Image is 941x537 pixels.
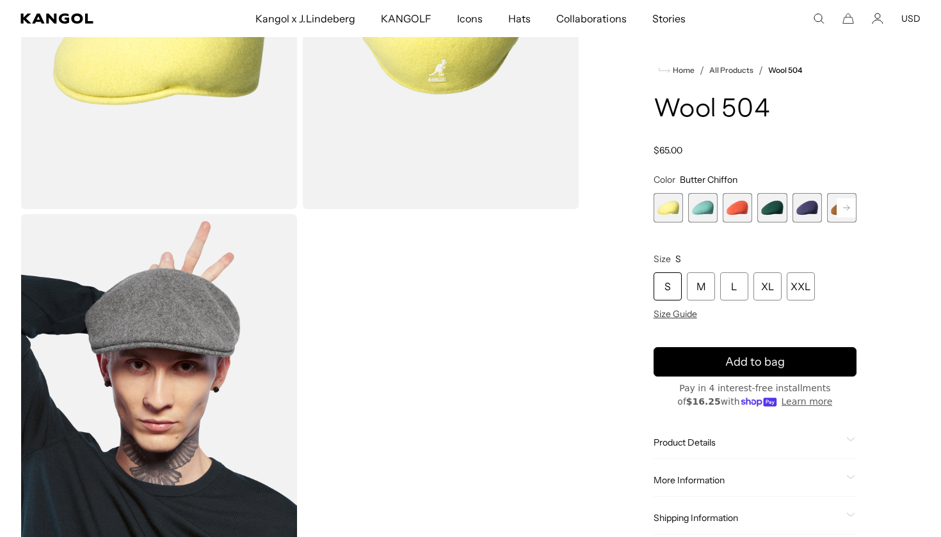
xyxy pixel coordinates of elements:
div: 1 of 21 [654,193,683,222]
div: 4 of 21 [757,193,787,222]
div: S [654,272,682,300]
button: Cart [842,13,854,24]
span: Size Guide [654,308,697,320]
nav: breadcrumbs [654,63,857,78]
a: Home [659,65,695,76]
a: Account [872,13,883,24]
label: Aquatic [688,193,718,222]
label: Hazy Indigo [792,193,822,222]
label: Rustic Caramel [827,193,857,222]
div: 6 of 21 [827,193,857,222]
span: Butter Chiffon [680,174,737,185]
span: Home [670,66,695,75]
div: XL [753,272,782,300]
div: XXL [787,272,815,300]
a: All Products [709,66,753,75]
div: L [720,272,748,300]
div: 3 of 21 [723,193,752,222]
summary: Search here [813,13,824,24]
label: Coral Flame [723,193,752,222]
div: 2 of 21 [688,193,718,222]
span: Add to bag [725,353,785,370]
a: Kangol [20,13,168,24]
span: Size [654,253,671,265]
div: 5 of 21 [792,193,822,222]
span: Color [654,174,675,185]
h1: Wool 504 [654,96,857,124]
span: Product Details [654,437,841,448]
label: Deep Emerald [757,193,787,222]
label: Butter Chiffon [654,193,683,222]
button: Add to bag [654,347,857,377]
li: / [753,63,763,78]
div: M [687,272,715,300]
li: / [695,63,704,78]
button: USD [901,13,921,24]
span: $65.00 [654,144,682,156]
span: More Information [654,474,841,486]
span: S [675,253,681,265]
span: Shipping Information [654,512,841,524]
a: Wool 504 [768,66,802,75]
